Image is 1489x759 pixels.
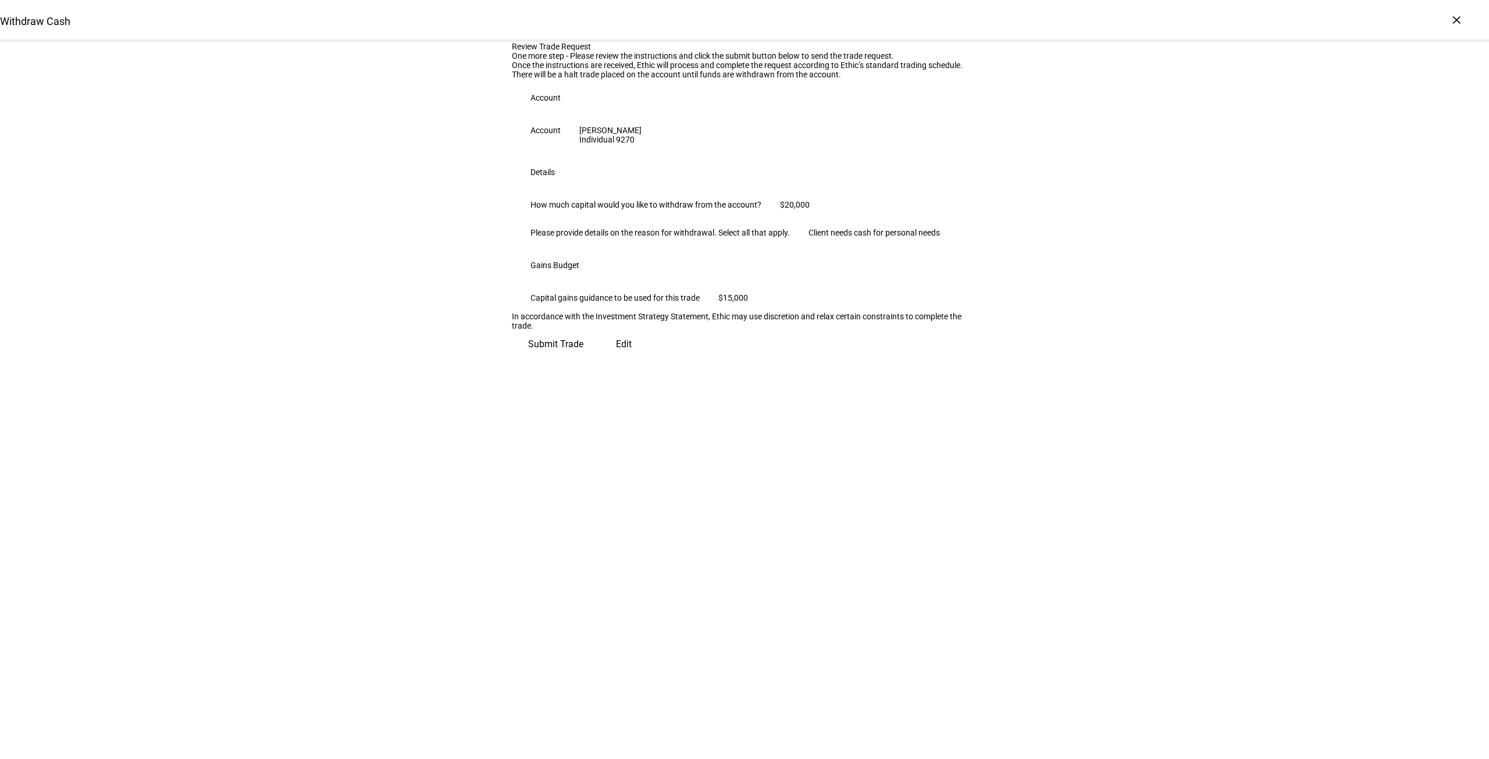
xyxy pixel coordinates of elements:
div: Please provide details on the reason for withdrawal. Select all that apply. [530,228,790,237]
div: [PERSON_NAME] [579,126,642,135]
div: Client needs cash for personal needs [808,228,940,237]
button: Edit [600,330,648,358]
div: In accordance with the Investment Strategy Statement, Ethic may use discretion and relax certain ... [512,312,977,330]
span: Edit [616,330,632,358]
div: Once the instructions are received, Ethic will process and complete the request according to Ethi... [512,60,977,70]
div: Review Trade Request [512,42,977,51]
div: $15,000 [718,293,748,302]
button: Submit Trade [512,330,600,358]
div: Details [530,168,555,177]
div: Individual 9270 [579,135,642,144]
div: One more step - Please review the instructions and click the submit button below to send the trad... [512,51,977,60]
div: How much capital would you like to withdraw from the account? [530,200,761,209]
div: × [1447,10,1466,29]
span: Submit Trade [528,330,583,358]
div: Gains Budget [530,261,579,270]
div: Account [530,126,561,135]
div: $20,000 [780,200,810,209]
div: Capital gains guidance to be used for this trade [530,293,700,302]
div: There will be a halt trade placed on the account until funds are withdrawn from the account. [512,70,977,79]
div: Account [530,93,561,102]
